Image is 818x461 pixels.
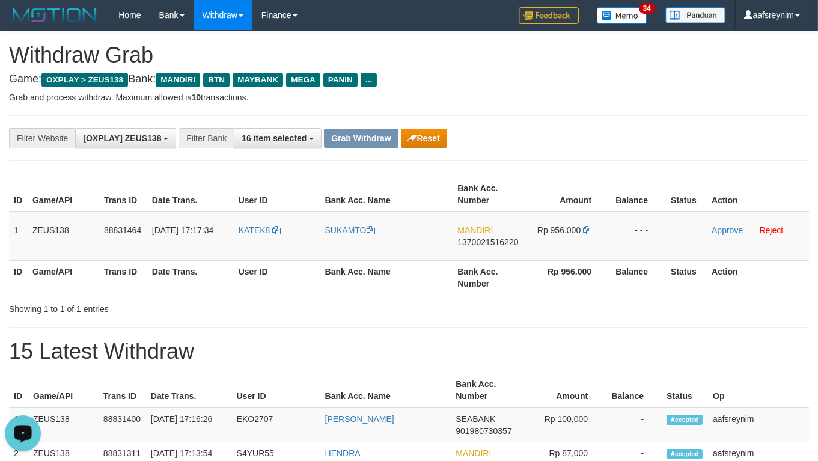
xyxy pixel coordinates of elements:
[606,373,662,408] th: Balance
[5,5,41,41] button: Open LiveChat chat widget
[325,225,375,235] a: SUKAMTO
[9,340,809,364] h1: 15 Latest Withdraw
[456,426,511,436] span: Copy 901980730357 to clipboard
[712,225,743,235] a: Approve
[75,128,176,148] button: [OXPLAY] ZEUS138
[760,225,784,235] a: Reject
[179,128,234,148] div: Filter Bank
[320,373,451,408] th: Bank Acc. Name
[707,177,809,212] th: Action
[9,212,28,261] td: 1
[361,73,377,87] span: ...
[457,225,493,235] span: MANDIRI
[9,43,809,67] h1: Withdraw Grab
[147,177,234,212] th: Date Trans.
[667,449,703,459] span: Accepted
[708,373,809,408] th: Op
[191,93,201,102] strong: 10
[147,260,234,295] th: Date Trans.
[9,260,28,295] th: ID
[83,133,161,143] span: [OXPLAY] ZEUS138
[453,260,525,295] th: Bank Acc. Number
[9,408,28,442] td: 1
[519,7,579,24] img: Feedback.jpg
[609,177,666,212] th: Balance
[146,408,232,442] td: [DATE] 17:16:26
[9,177,28,212] th: ID
[239,225,270,235] span: KATEK8
[597,7,647,24] img: Button%20Memo.svg
[453,177,525,212] th: Bank Acc. Number
[286,73,320,87] span: MEGA
[583,225,591,235] a: Copy 956000 to clipboard
[537,225,581,235] span: Rp 956.000
[28,212,99,261] td: ZEUS138
[325,414,394,424] a: [PERSON_NAME]
[41,73,128,87] span: OXPLAY > ZEUS138
[9,128,75,148] div: Filter Website
[28,177,99,212] th: Game/API
[234,128,322,148] button: 16 item selected
[708,408,809,442] td: aafsreynim
[152,225,213,235] span: [DATE] 17:17:34
[525,177,609,212] th: Amount
[9,6,100,24] img: MOTION_logo.png
[99,177,147,212] th: Trans ID
[325,448,361,458] a: HENDRA
[9,73,809,85] h4: Game: Bank:
[28,373,99,408] th: Game/API
[666,177,707,212] th: Status
[9,373,28,408] th: ID
[522,408,606,442] td: Rp 100,000
[28,408,99,442] td: ZEUS138
[525,260,609,295] th: Rp 956.000
[9,298,332,315] div: Showing 1 to 1 of 1 entries
[609,212,666,261] td: - - -
[522,373,606,408] th: Amount
[146,373,232,408] th: Date Trans.
[324,129,398,148] button: Grab Withdraw
[234,177,320,212] th: User ID
[456,448,491,458] span: MANDIRI
[606,408,662,442] td: -
[456,414,495,424] span: SEABANK
[156,73,200,87] span: MANDIRI
[609,260,666,295] th: Balance
[665,7,725,23] img: panduan.png
[99,373,146,408] th: Trans ID
[707,260,809,295] th: Action
[239,225,281,235] a: KATEK8
[9,91,809,103] p: Grab and process withdraw. Maximum allowed is transactions.
[104,225,141,235] span: 88831464
[203,73,230,87] span: BTN
[667,415,703,425] span: Accepted
[233,73,283,87] span: MAYBANK
[320,177,453,212] th: Bank Acc. Name
[234,260,320,295] th: User ID
[323,73,358,87] span: PANIN
[99,408,146,442] td: 88831400
[457,237,518,247] span: Copy 1370021516220 to clipboard
[451,373,522,408] th: Bank Acc. Number
[28,260,99,295] th: Game/API
[666,260,707,295] th: Status
[99,260,147,295] th: Trans ID
[320,260,453,295] th: Bank Acc. Name
[662,373,708,408] th: Status
[401,129,447,148] button: Reset
[242,133,307,143] span: 16 item selected
[232,408,320,442] td: EKO2707
[232,373,320,408] th: User ID
[639,3,655,14] span: 34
